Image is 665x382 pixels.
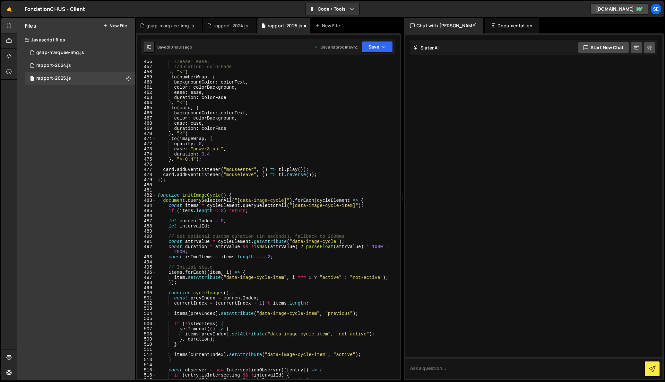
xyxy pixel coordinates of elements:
[137,131,156,136] div: 470
[137,193,156,198] div: 482
[137,332,156,337] div: 508
[137,141,156,147] div: 472
[268,22,302,29] div: rapport-2025.js
[137,229,156,234] div: 489
[137,116,156,121] div: 467
[146,22,194,29] div: gsap-marquee-img.js
[137,244,156,254] div: 492
[213,22,248,29] div: rapport-2024.js
[314,44,358,50] div: Dev and prod in sync
[591,3,648,15] a: [DOMAIN_NAME]
[137,306,156,311] div: 503
[485,18,539,33] div: Documentation
[36,63,71,68] div: rapport-2024.js
[137,188,156,193] div: 481
[137,85,156,90] div: 461
[362,41,393,53] button: Save
[137,64,156,69] div: 457
[137,316,156,321] div: 505
[137,368,156,373] div: 515
[103,23,127,28] button: New File
[137,90,156,95] div: 462
[137,239,156,244] div: 491
[17,33,135,46] div: Javascript files
[137,152,156,157] div: 474
[137,224,156,229] div: 488
[137,362,156,368] div: 514
[137,357,156,362] div: 513
[137,280,156,285] div: 498
[137,301,156,306] div: 502
[404,18,483,33] div: Chat with [PERSON_NAME]
[137,254,156,260] div: 493
[137,100,156,105] div: 464
[25,46,135,59] div: 9197/37632.js
[137,296,156,301] div: 501
[137,136,156,141] div: 471
[137,311,156,316] div: 504
[315,22,342,29] div: New File
[137,147,156,152] div: 473
[137,290,156,296] div: 500
[137,285,156,290] div: 499
[137,111,156,116] div: 466
[137,80,156,85] div: 460
[137,203,156,208] div: 484
[30,76,34,82] span: 1
[137,373,156,378] div: 516
[137,157,156,162] div: 475
[137,182,156,188] div: 480
[137,260,156,265] div: 494
[578,42,629,53] button: Start new chat
[137,326,156,332] div: 507
[137,275,156,280] div: 497
[25,72,135,85] div: 9197/42513.js
[137,218,156,224] div: 487
[413,45,439,51] h2: Slater AI
[137,59,156,64] div: 456
[137,342,156,347] div: 510
[36,76,71,81] div: rapport-2025.js
[137,126,156,131] div: 469
[157,44,192,50] div: Saved
[137,105,156,111] div: 465
[137,198,156,203] div: 483
[25,22,36,29] h2: Files
[25,5,85,13] div: FondationCHUS - Client
[137,75,156,80] div: 459
[137,69,156,75] div: 458
[137,177,156,182] div: 479
[1,1,17,17] a: 🤙
[137,95,156,100] div: 463
[650,3,662,15] a: Se
[137,162,156,167] div: 476
[137,337,156,342] div: 509
[137,321,156,326] div: 506
[137,121,156,126] div: 468
[137,213,156,218] div: 486
[137,167,156,172] div: 477
[137,265,156,270] div: 495
[169,44,192,50] div: 10 hours ago
[137,352,156,357] div: 512
[25,59,135,72] div: 9197/19789.js
[36,50,84,56] div: gsap-marquee-img.js
[137,270,156,275] div: 496
[137,208,156,213] div: 485
[306,3,359,15] button: Code + Tools
[137,172,156,177] div: 478
[137,234,156,239] div: 490
[137,347,156,352] div: 511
